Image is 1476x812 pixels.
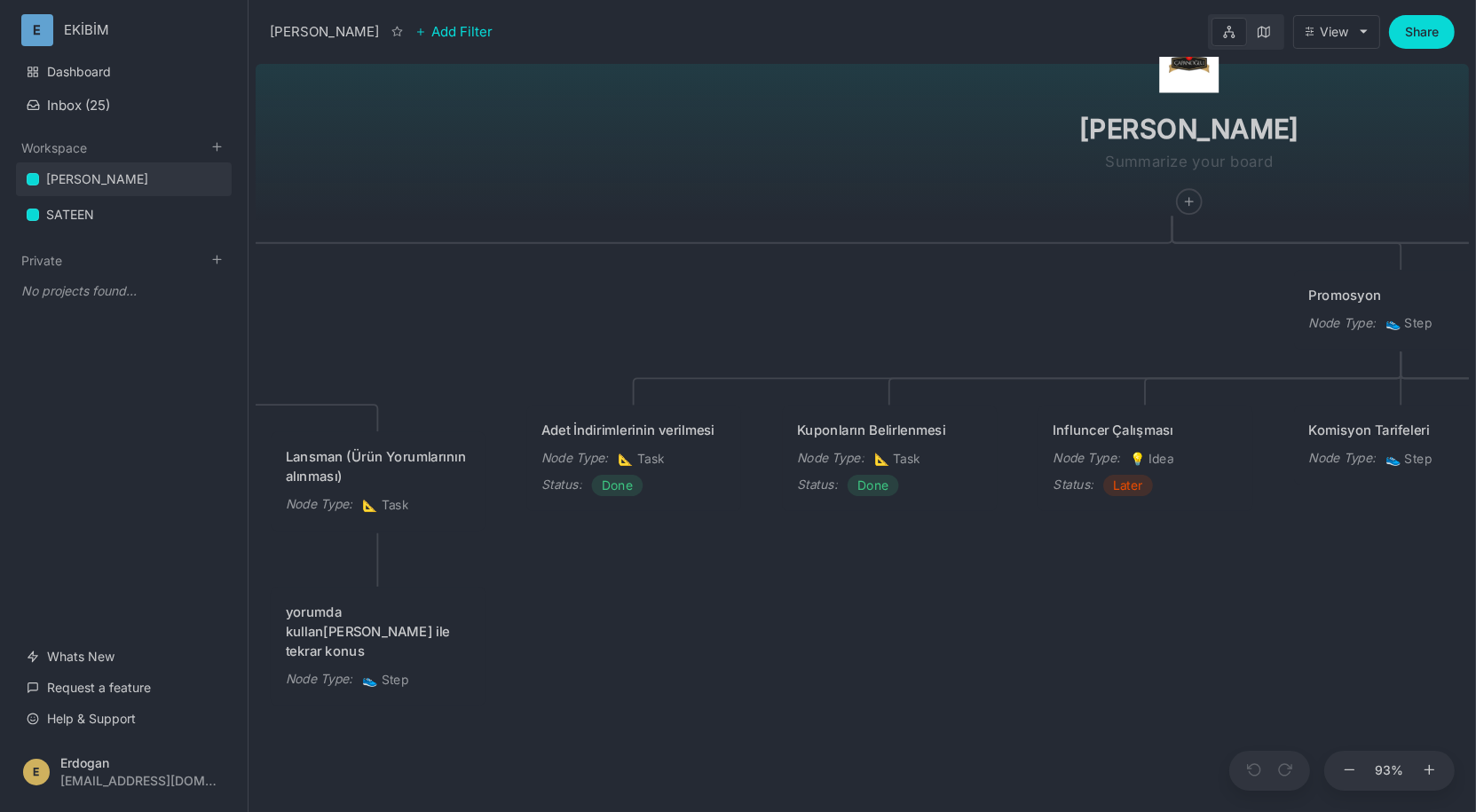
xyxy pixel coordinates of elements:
[541,448,608,468] div: Node Type :
[797,448,864,468] div: Node Type :
[1159,34,1219,93] img: icon
[1130,449,1173,469] span: Idea
[782,405,998,512] div: Kuponların BelirlenmesiNode Type:📐TaskStatus:Done
[1038,405,1254,512] div: Influncer ÇalışmasıNode Type:💡IdeaStatus:Later
[1130,451,1148,467] i: 💡
[541,475,582,494] div: Status :
[1053,475,1093,494] div: Status :
[64,22,198,38] div: EKİBİM
[46,169,148,190] div: [PERSON_NAME]
[286,669,352,689] div: Node Type :
[797,421,982,440] div: Kuponların Belirlenmesi
[21,14,226,46] button: EEKİBİM
[16,157,232,239] div: Workspace
[21,140,87,155] button: Workspace
[857,476,888,495] span: Done
[797,475,838,494] div: Status :
[1309,448,1376,468] div: Node Type :
[426,21,493,43] span: Add Filter
[270,431,486,532] div: Lansman (Ürün Yorumlarının alınması)Node Type:📐Task
[16,745,232,798] button: EErdogan[EMAIL_ADDRESS][DOMAIN_NAME]
[16,702,232,736] a: Help & Support
[270,587,486,707] div: yorumda kullan[PERSON_NAME] ile tekrar konusNode Type:👟Step
[525,405,742,512] div: Adet İndirimlerinin verilmesiNode Type:📐TaskStatus:Done
[1113,476,1142,495] span: Later
[1369,751,1411,792] button: 93%
[1389,15,1455,49] button: Share
[286,602,470,661] div: yorumda kullan[PERSON_NAME] ile tekrar konus
[1385,314,1432,334] span: Step
[415,21,493,43] button: Add Filter
[1293,15,1380,49] button: View
[618,449,664,469] span: Task
[16,162,232,196] a: [PERSON_NAME]
[541,421,726,440] div: Adet İndirimlerinin verilmesi
[23,759,50,785] div: E
[1320,25,1348,39] div: View
[362,495,408,515] span: Task
[60,774,217,787] div: [EMAIL_ADDRESS][DOMAIN_NAME]
[602,476,633,495] span: Done
[16,90,232,121] button: Inbox (25)
[60,756,217,769] div: Erdogan
[21,253,62,268] button: Private
[16,162,232,197] div: [PERSON_NAME]
[16,198,232,233] div: SATEEN
[1385,451,1404,467] i: 👟
[16,198,232,232] a: SATEEN
[362,672,381,688] i: 👟
[1053,448,1119,468] div: Node Type :
[16,275,232,307] div: No projects found...
[21,14,53,46] div: E
[362,497,381,513] i: 📐
[270,21,379,43] div: [PERSON_NAME]
[16,55,232,89] a: Dashboard
[874,449,920,469] span: Task
[1385,449,1432,469] span: Step
[1309,313,1376,333] div: Node Type :
[46,204,94,225] div: SATEEN
[286,494,352,514] div: Node Type :
[16,671,232,705] a: Request a feature
[1385,316,1404,332] i: 👟
[286,446,470,486] div: Lansman (Ürün Yorumlarının alınması)
[618,451,636,467] i: 📐
[16,640,232,674] a: Whats New
[874,451,893,467] i: 📐
[362,670,408,690] span: Step
[1053,421,1237,440] div: Influncer Çalışması
[16,270,232,312] div: Private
